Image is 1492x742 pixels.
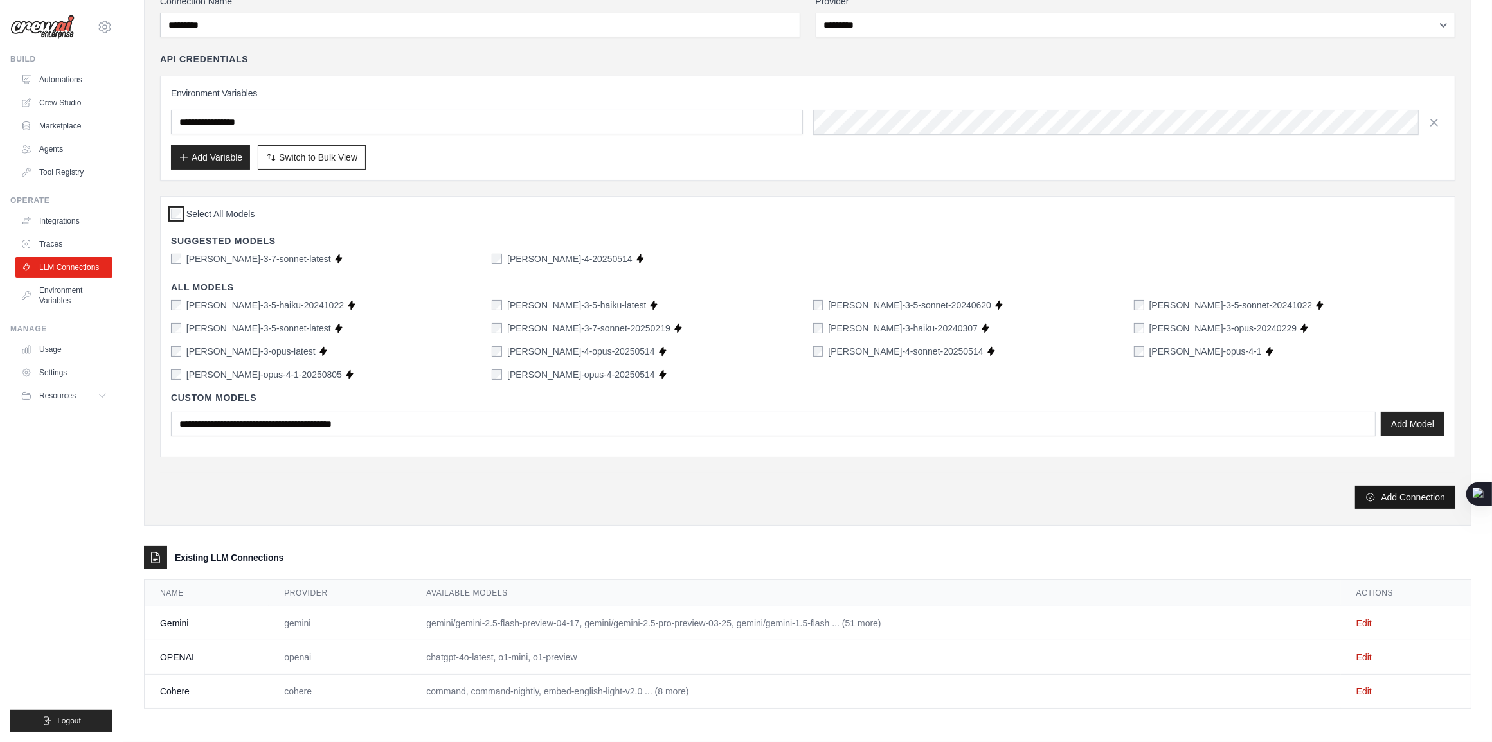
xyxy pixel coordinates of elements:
[813,323,823,333] input: claude-3-haiku-20240307
[507,345,655,358] label: claude-4-opus-20250514
[411,674,1340,708] td: command, command-nightly, embed-english-light-v2.0 ... (8 more)
[171,300,181,310] input: claude-3-5-haiku-20241022
[186,208,255,220] span: Select All Models
[1149,345,1262,358] label: claude-opus-4-1
[269,606,411,640] td: gemini
[57,716,81,726] span: Logout
[492,300,502,310] input: claude-3-5-haiku-latest
[175,551,283,564] h3: Existing LLM Connections
[171,346,181,357] input: claude-3-opus-latest
[1341,580,1471,606] th: Actions
[186,345,316,358] label: claude-3-opus-latest
[15,211,112,231] a: Integrations
[145,580,269,606] th: Name
[507,299,646,312] label: claude-3-5-haiku-latest
[171,87,1444,100] h3: Environment Variables
[1355,486,1455,509] button: Add Connection
[492,254,502,264] input: claude-sonnet-4-20250514
[171,209,181,219] input: Select All Models
[492,369,502,380] input: claude-opus-4-20250514
[171,234,1444,247] h4: Suggested Models
[171,391,1444,404] h4: Custom Models
[15,362,112,383] a: Settings
[1149,322,1297,335] label: claude-3-opus-20240229
[411,580,1340,606] th: Available Models
[39,391,76,401] span: Resources
[15,339,112,360] a: Usage
[813,300,823,310] input: claude-3-5-sonnet-20240620
[15,385,112,406] button: Resources
[145,640,269,674] td: OPENAI
[1356,652,1372,662] a: Edit
[186,299,344,312] label: claude-3-5-haiku-20241022
[507,322,670,335] label: claude-3-7-sonnet-20250219
[15,257,112,278] a: LLM Connections
[145,606,269,640] td: Gemini
[492,323,502,333] input: claude-3-7-sonnet-20250219
[1356,686,1372,696] a: Edit
[10,324,112,334] div: Manage
[411,606,1340,640] td: gemini/gemini-2.5-flash-preview-04-17, gemini/gemini-2.5-pro-preview-03-25, gemini/gemini-1.5-fla...
[145,674,269,708] td: Cohere
[10,710,112,732] button: Logout
[269,640,411,674] td: openai
[1134,346,1144,357] input: claude-opus-4-1
[186,368,342,381] label: claude-opus-4-1-20250805
[1134,300,1144,310] input: claude-3-5-sonnet-20241022
[1134,323,1144,333] input: claude-3-opus-20240229
[15,139,112,159] a: Agents
[269,580,411,606] th: Provider
[279,151,357,164] span: Switch to Bulk View
[507,252,633,265] label: claude-sonnet-4-20250514
[507,368,655,381] label: claude-opus-4-20250514
[171,323,181,333] input: claude-3-5-sonnet-latest
[492,346,502,357] input: claude-4-opus-20250514
[828,322,978,335] label: claude-3-haiku-20240307
[828,299,991,312] label: claude-3-5-sonnet-20240620
[15,116,112,136] a: Marketplace
[171,145,250,170] button: Add Variable
[258,145,366,170] button: Switch to Bulk View
[171,281,1444,294] h4: All Models
[10,54,112,64] div: Build
[186,252,331,265] label: claude-3-7-sonnet-latest
[813,346,823,357] input: claude-4-sonnet-20250514
[15,280,112,311] a: Environment Variables
[15,162,112,182] a: Tool Registry
[1381,412,1444,436] button: Add Model
[828,345,983,358] label: claude-4-sonnet-20250514
[186,322,331,335] label: claude-3-5-sonnet-latest
[1356,618,1372,628] a: Edit
[1149,299,1313,312] label: claude-3-5-sonnet-20241022
[171,369,181,380] input: claude-opus-4-1-20250805
[411,640,1340,674] td: chatgpt-4o-latest, o1-mini, o1-preview
[10,195,112,206] div: Operate
[10,15,75,39] img: Logo
[269,674,411,708] td: cohere
[160,53,248,66] h4: API Credentials
[171,254,181,264] input: claude-3-7-sonnet-latest
[15,93,112,113] a: Crew Studio
[15,69,112,90] a: Automations
[15,234,112,254] a: Traces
